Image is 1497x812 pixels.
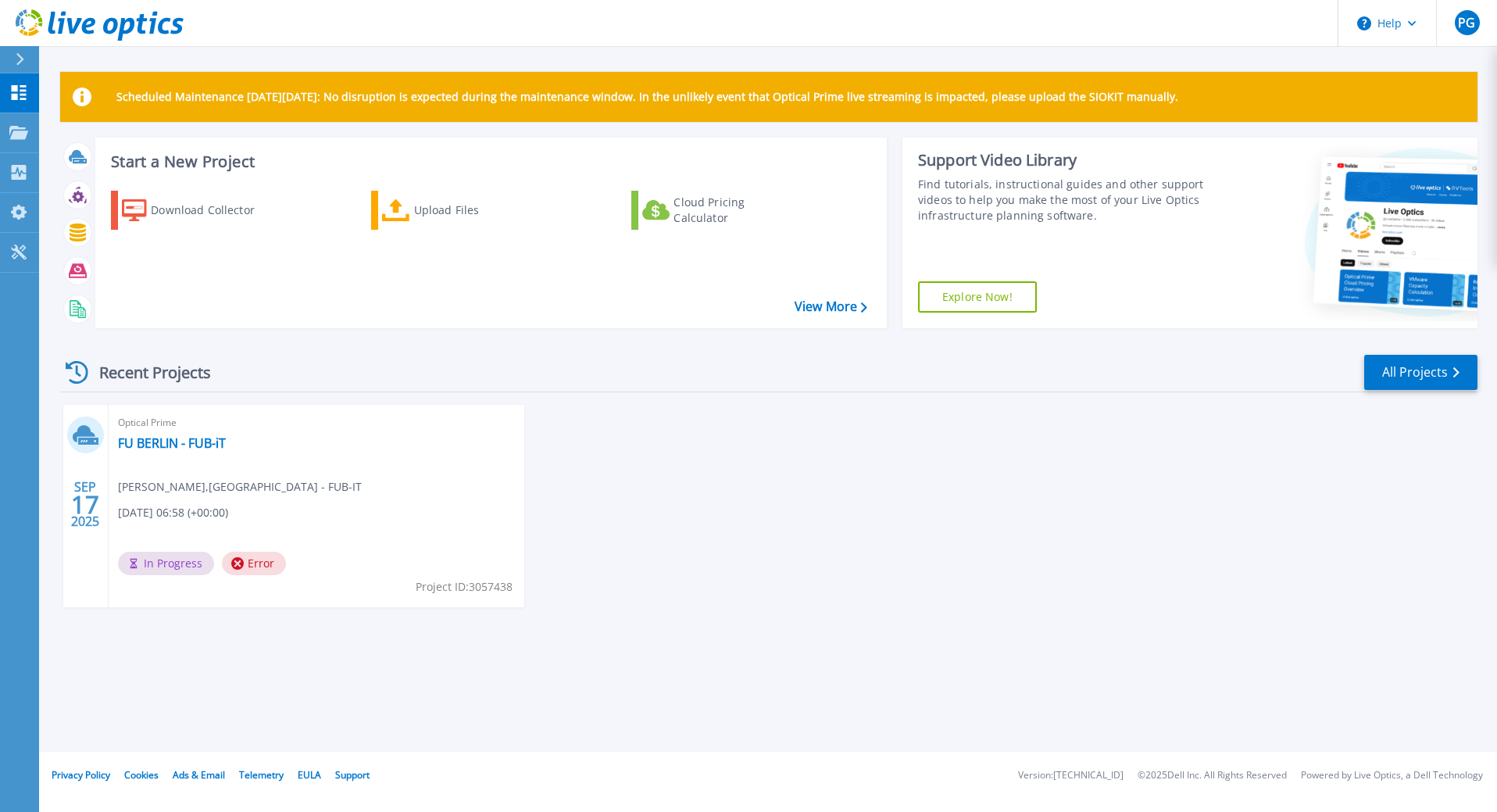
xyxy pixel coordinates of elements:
[118,435,226,451] a: FU BERLIN - FUB-iT
[70,476,100,533] div: SEP 2025
[795,299,867,314] a: View More
[52,768,110,782] a: Privacy Policy
[414,195,539,226] div: Upload Files
[111,153,866,170] h3: Start a New Project
[1138,771,1287,781] li: © 2025 Dell Inc. All Rights Reserved
[1301,771,1483,781] li: Powered by Live Optics, a Dell Technology
[118,414,515,431] span: Optical Prime
[124,768,159,782] a: Cookies
[918,281,1037,313] a: Explore Now!
[118,504,228,521] span: [DATE] 06:58 (+00:00)
[673,195,799,226] div: Cloud Pricing Calculator
[116,91,1178,103] p: Scheduled Maintenance [DATE][DATE]: No disruption is expected during the maintenance window. In t...
[298,768,321,782] a: EULA
[1018,771,1124,781] li: Version: [TECHNICAL_ID]
[222,552,286,575] span: Error
[151,195,276,226] div: Download Collector
[918,177,1211,224] div: Find tutorials, instructional guides and other support videos to help you make the most of your L...
[118,552,214,575] span: In Progress
[1364,355,1477,390] a: All Projects
[118,478,362,495] span: [PERSON_NAME] , [GEOGRAPHIC_DATA] - FUB-IT
[60,353,232,392] div: Recent Projects
[71,498,99,511] span: 17
[918,150,1211,170] div: Support Video Library
[1458,16,1475,29] span: PG
[416,578,513,596] span: Project ID: 3057438
[239,768,284,782] a: Telemetry
[111,191,285,230] a: Download Collector
[335,768,370,782] a: Support
[631,191,806,230] a: Cloud Pricing Calculator
[371,191,545,230] a: Upload Files
[173,768,225,782] a: Ads & Email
